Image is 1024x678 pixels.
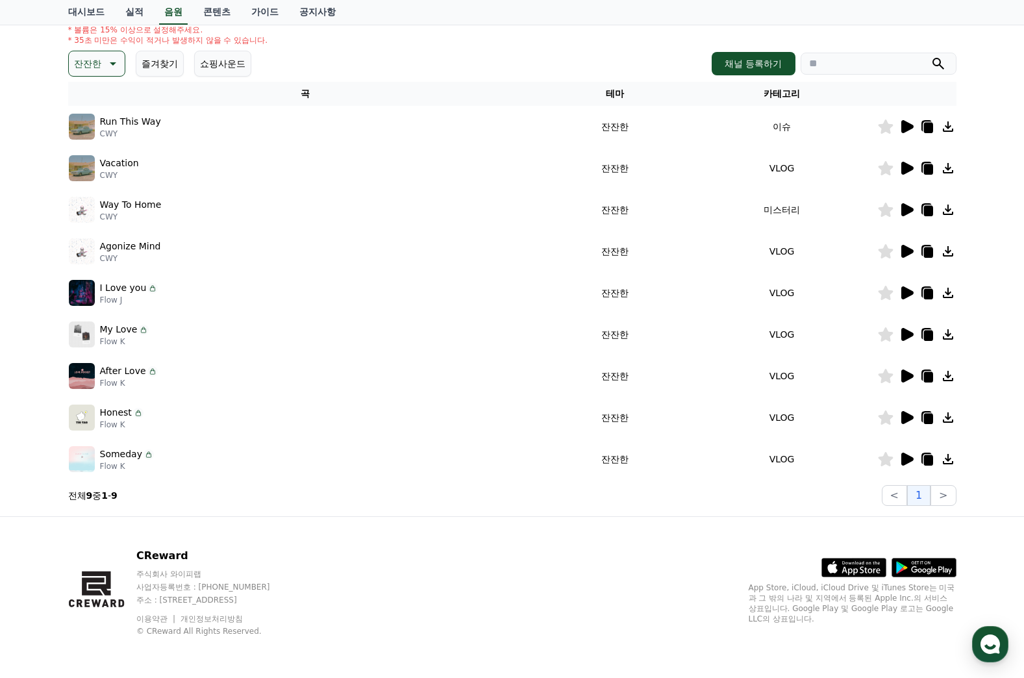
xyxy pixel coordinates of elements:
a: 설정 [168,412,249,444]
p: CWY [100,212,162,222]
p: Flow K [100,461,154,471]
strong: 9 [86,490,93,501]
td: 잔잔한 [543,147,687,189]
p: 주식회사 와이피랩 [136,569,295,579]
span: 설정 [201,431,216,442]
strong: 9 [111,490,118,501]
a: 개인정보처리방침 [181,614,243,623]
td: VLOG [687,355,877,397]
button: 채널 등록하기 [712,52,795,75]
td: 미스터리 [687,189,877,231]
p: Flow J [100,295,158,305]
td: 잔잔한 [543,355,687,397]
td: VLOG [687,438,877,480]
strong: 1 [101,490,108,501]
p: Agonize Mind [100,240,161,253]
td: VLOG [687,397,877,438]
img: music [69,197,95,223]
p: * 35초 미만은 수익이 적거나 발생하지 않을 수 있습니다. [68,35,268,45]
td: 이슈 [687,106,877,147]
a: 이용약관 [136,614,177,623]
img: music [69,238,95,264]
p: 사업자등록번호 : [PHONE_NUMBER] [136,582,295,592]
td: VLOG [687,272,877,314]
p: Honest [100,406,132,420]
p: I Love you [100,281,147,295]
p: * 볼륨은 15% 이상으로 설정해주세요. [68,25,268,35]
img: music [69,280,95,306]
span: 대화 [119,432,134,442]
td: 잔잔한 [543,106,687,147]
p: © CReward All Rights Reserved. [136,626,295,636]
p: App Store, iCloud, iCloud Drive 및 iTunes Store는 미국과 그 밖의 나라 및 지역에서 등록된 Apple Inc.의 서비스 상표입니다. Goo... [749,583,956,624]
img: music [69,155,95,181]
p: CWY [100,170,139,181]
td: 잔잔한 [543,231,687,272]
p: CReward [136,548,295,564]
img: music [69,405,95,431]
td: 잔잔한 [543,397,687,438]
button: 즐겨찾기 [136,51,184,77]
a: 대화 [86,412,168,444]
th: 카테고리 [687,82,877,106]
p: Way To Home [100,198,162,212]
p: Run This Way [100,115,161,129]
td: VLOG [687,231,877,272]
td: 잔잔한 [543,314,687,355]
img: music [69,114,95,140]
th: 곡 [68,82,543,106]
button: 잔잔한 [68,51,125,77]
a: 홈 [4,412,86,444]
td: 잔잔한 [543,189,687,231]
p: Flow K [100,420,144,430]
span: 홈 [41,431,49,442]
td: VLOG [687,147,877,189]
th: 테마 [543,82,687,106]
button: 쇼핑사운드 [194,51,251,77]
td: 잔잔한 [543,272,687,314]
td: 잔잔한 [543,438,687,480]
p: CWY [100,253,161,264]
img: music [69,446,95,472]
img: music [69,363,95,389]
p: 잔잔한 [74,55,101,73]
button: > [930,485,956,506]
p: Someday [100,447,142,461]
p: My Love [100,323,138,336]
p: 주소 : [STREET_ADDRESS] [136,595,295,605]
button: < [882,485,907,506]
p: After Love [100,364,146,378]
p: CWY [100,129,161,139]
img: music [69,321,95,347]
p: Flow K [100,336,149,347]
p: 전체 중 - [68,489,118,502]
p: Flow K [100,378,158,388]
td: VLOG [687,314,877,355]
p: Vacation [100,157,139,170]
button: 1 [907,485,930,506]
